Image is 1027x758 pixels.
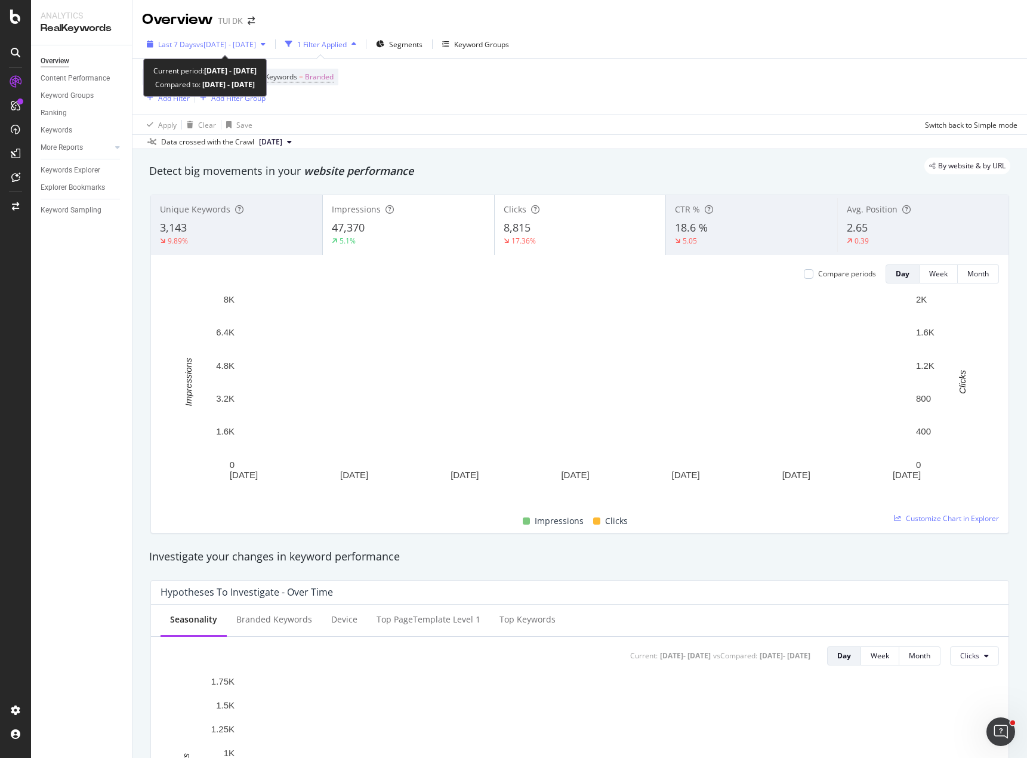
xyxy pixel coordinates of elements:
div: Keyword Groups [454,39,509,50]
div: Week [929,269,948,279]
button: Day [827,646,861,665]
span: Impressions [535,514,584,528]
text: 800 [916,393,931,403]
div: Compared to: [155,78,255,91]
text: [DATE] [672,470,700,480]
span: Branded [305,69,334,85]
text: 1.6K [216,426,235,436]
div: legacy label [924,158,1010,174]
span: 18.6 % [675,220,708,235]
text: 1K [224,748,235,758]
text: 1.6K [916,327,935,337]
span: Clicks [504,204,526,215]
a: Explorer Bookmarks [41,181,124,194]
a: Content Performance [41,72,124,85]
a: More Reports [41,141,112,154]
text: 0 [230,460,235,470]
span: = [299,72,303,82]
div: Keyword Groups [41,90,94,102]
div: Hypotheses to Investigate - Over Time [161,586,333,598]
div: arrow-right-arrow-left [248,17,255,25]
svg: A chart. [161,293,990,500]
button: Day [886,264,920,284]
a: Overview [41,55,124,67]
div: More Reports [41,141,83,154]
div: Top Keywords [499,614,556,625]
a: Keyword Groups [41,90,124,102]
span: Unique Keywords [160,204,230,215]
div: Add Filter [158,93,190,103]
a: Keyword Sampling [41,204,124,217]
div: Month [909,651,930,661]
div: Explorer Bookmarks [41,181,105,194]
button: Month [899,646,940,665]
div: Keywords [41,124,72,137]
div: Analytics [41,10,122,21]
div: Add Filter Group [211,93,266,103]
text: 1.75K [211,676,235,686]
span: 8,815 [504,220,531,235]
div: vs Compared : [713,651,757,661]
text: [DATE] [893,470,921,480]
div: 17.36% [511,236,536,246]
div: 9.89% [168,236,188,246]
text: [DATE] [340,470,368,480]
text: 1.5K [216,700,235,710]
text: Clicks [957,369,967,393]
div: Current: [630,651,658,661]
b: [DATE] - [DATE] [201,79,255,90]
text: [DATE] [451,470,479,480]
div: 5.05 [683,236,697,246]
div: Switch back to Simple mode [925,120,1017,130]
span: 2.65 [847,220,868,235]
button: Week [920,264,958,284]
button: Save [221,115,252,134]
button: Week [861,646,899,665]
button: Segments [371,35,427,54]
button: Last 7 Daysvs[DATE] - [DATE] [142,35,270,54]
div: Keyword Sampling [41,204,101,217]
text: 6.4K [216,327,235,337]
text: 1.2K [916,360,935,371]
span: 3,143 [160,220,187,235]
span: Keywords [265,72,297,82]
span: Customize Chart in Explorer [906,513,999,523]
div: [DATE] - [DATE] [760,651,810,661]
button: Keyword Groups [437,35,514,54]
div: RealKeywords [41,21,122,35]
button: Clear [182,115,216,134]
div: Investigate your changes in keyword performance [149,549,1010,565]
span: Impressions [332,204,381,215]
div: Current period: [153,64,257,78]
span: vs [DATE] - [DATE] [196,39,256,50]
div: Week [871,651,889,661]
b: [DATE] - [DATE] [204,66,257,76]
div: Month [967,269,989,279]
div: Apply [158,120,177,130]
text: Impressions [183,358,193,406]
button: Add Filter [142,91,190,105]
div: TUI DK [218,15,243,27]
a: Keywords [41,124,124,137]
div: Day [837,651,851,661]
div: Seasonality [170,614,217,625]
button: Switch back to Simple mode [920,115,1017,134]
div: Compare periods [818,269,876,279]
text: 4.8K [216,360,235,371]
div: Ranking [41,107,67,119]
span: CTR % [675,204,700,215]
div: Overview [41,55,69,67]
span: Clicks [605,514,628,528]
button: Apply [142,115,177,134]
div: Top pageTemplate Level 1 [377,614,480,625]
div: [DATE] - [DATE] [660,651,711,661]
iframe: Intercom live chat [986,717,1015,746]
button: Add Filter Group [195,91,266,105]
span: Avg. Position [847,204,898,215]
div: Overview [142,10,213,30]
div: 0.39 [855,236,869,246]
text: [DATE] [782,470,810,480]
div: Day [896,269,909,279]
div: Keywords Explorer [41,164,100,177]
